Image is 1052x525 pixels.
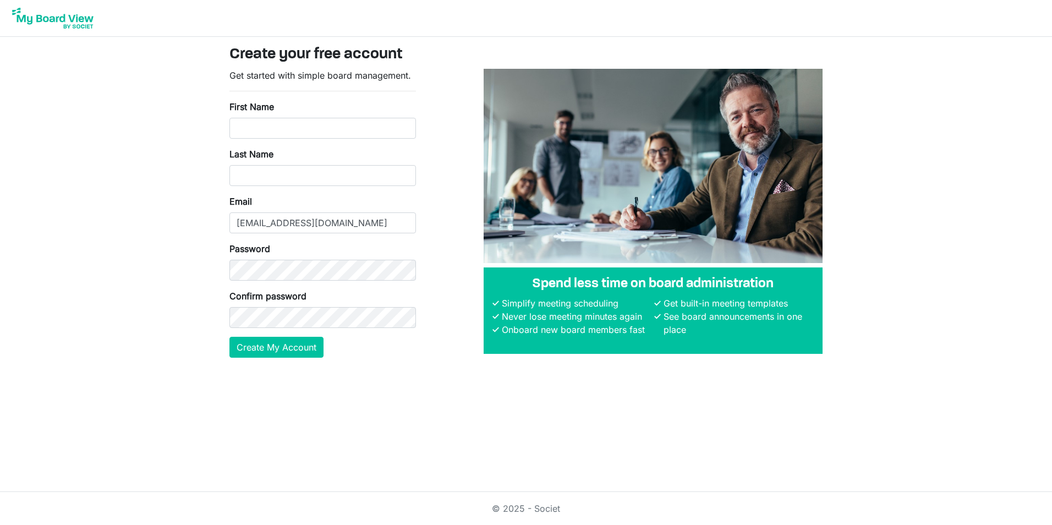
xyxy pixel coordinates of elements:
[229,147,273,161] label: Last Name
[492,276,814,292] h4: Spend less time on board administration
[499,310,652,323] li: Never lose meeting minutes again
[484,69,823,263] img: A photograph of board members sitting at a table
[229,337,324,358] button: Create My Account
[661,310,814,336] li: See board announcements in one place
[9,4,97,32] img: My Board View Logo
[492,503,560,514] a: © 2025 - Societ
[229,289,306,303] label: Confirm password
[229,70,411,81] span: Get started with simple board management.
[229,46,823,64] h3: Create your free account
[661,297,814,310] li: Get built-in meeting templates
[229,100,274,113] label: First Name
[499,297,652,310] li: Simplify meeting scheduling
[499,323,652,336] li: Onboard new board members fast
[229,242,270,255] label: Password
[229,195,252,208] label: Email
